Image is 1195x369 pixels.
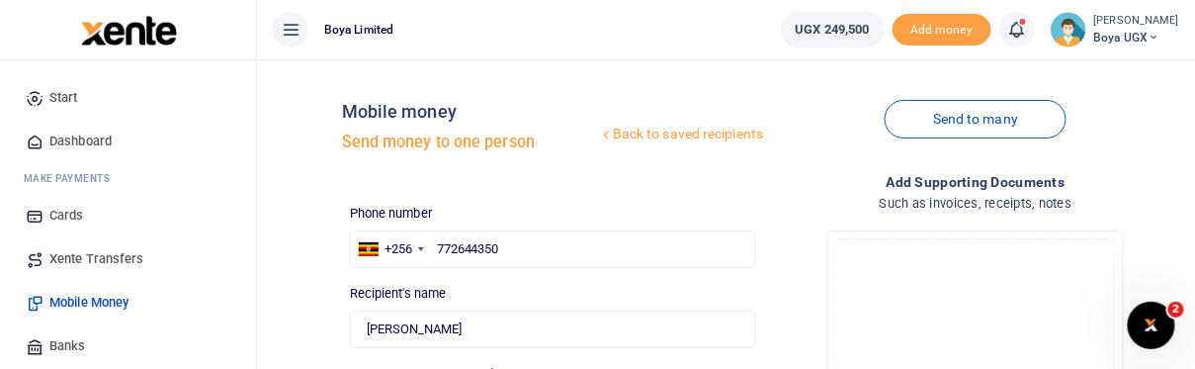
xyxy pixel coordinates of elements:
a: Mobile Money [16,281,240,324]
input: MTN & Airtel numbers are validated [350,311,757,348]
span: Boya Limited [316,21,401,39]
a: Dashboard [16,120,240,163]
h4: Add supporting Documents [772,171,1179,193]
li: Wallet ballance [773,12,893,47]
a: Add money [893,21,991,36]
label: Recipient's name [350,284,447,304]
small: [PERSON_NAME] [1094,13,1179,30]
a: Banks [16,324,240,368]
a: Send to many [885,100,1067,138]
a: logo-small logo-large logo-large [79,22,177,37]
a: Xente Transfers [16,237,240,281]
div: +256 [384,239,412,259]
img: profile-user [1051,12,1086,47]
span: Cards [49,206,84,226]
span: 2 [1168,302,1184,318]
span: ake Payments [34,173,111,184]
a: Cards [16,194,240,237]
span: Mobile Money [49,293,128,313]
label: Phone number [350,204,432,224]
iframe: Intercom live chat [1128,302,1175,349]
a: Start [16,76,240,120]
span: Add money [893,14,991,46]
span: Start [49,88,78,108]
li: Toup your wallet [893,14,991,46]
div: Uganda: +256 [351,231,430,267]
span: Boya UGX [1094,29,1179,46]
span: UGX 249,500 [796,20,870,40]
h5: Send money to one person [342,133,598,152]
a: Back to saved recipients [598,117,765,152]
span: Xente Transfers [49,249,144,269]
li: M [16,163,240,194]
img: logo-large [81,16,177,46]
a: UGX 249,500 [781,12,885,47]
span: Dashboard [49,132,112,151]
input: Enter phone number [350,231,757,268]
a: profile-user [PERSON_NAME] Boya UGX [1051,12,1179,47]
h4: Such as invoices, receipts, notes [772,193,1179,215]
h4: Mobile money [342,101,598,123]
span: Banks [49,336,86,356]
